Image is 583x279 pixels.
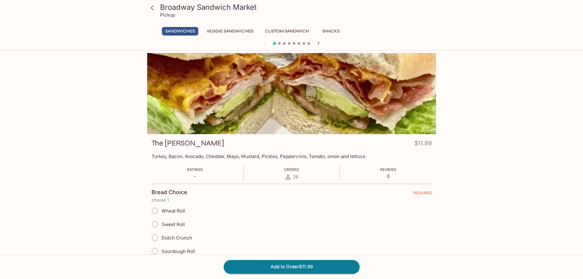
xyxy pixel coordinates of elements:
span: REQUIRED [413,190,432,198]
button: Veggie Sandwiches [203,27,257,36]
span: Orders [284,167,299,172]
span: Sourdough Roll [162,248,195,254]
button: Snacks [317,27,345,36]
p: Turkey, Bacon, Avocado, Cheddar, Mayo, Mustard, Pickles, Peppercinis, Tomato, onion and lettuce. [151,153,432,159]
p: choose 1 [151,198,432,202]
button: Custom Sandwich [262,27,312,36]
h3: The [PERSON_NAME] [151,138,224,148]
p: Pickup [160,12,175,18]
p: - [187,173,203,179]
p: 0 [380,173,396,179]
h4: Bread Choice [151,189,187,196]
span: Ratings [187,167,203,172]
button: Sandwiches [162,27,198,36]
h3: Broadway Sandwich Market [160,2,434,12]
span: Dutch Crunch [162,235,192,241]
h4: $11.99 [414,138,432,150]
span: Sweet Roll [162,221,185,227]
div: The Snooki [147,53,436,134]
button: Add to Order$11.99 [224,260,360,273]
span: Reviews [380,167,396,172]
span: Wheat Roll [162,208,185,214]
span: 26 [293,174,298,180]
